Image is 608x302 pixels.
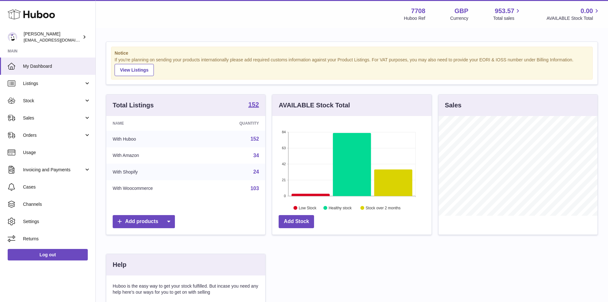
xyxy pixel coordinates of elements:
[23,236,91,242] span: Returns
[445,101,462,110] h3: Sales
[251,136,259,142] a: 152
[546,7,600,21] a: 0.00 AVAILABLE Stock Total
[366,205,401,210] text: Stock over 2 months
[23,63,91,69] span: My Dashboard
[23,81,84,87] span: Listings
[450,15,469,21] div: Currency
[581,7,593,15] span: 0.00
[23,167,84,173] span: Invoicing and Payments
[23,98,84,104] span: Stock
[404,15,425,21] div: Huboo Ref
[495,7,514,15] span: 953.57
[106,180,205,197] td: With Woocommerce
[24,31,81,43] div: [PERSON_NAME]
[115,50,589,56] strong: Notice
[329,205,352,210] text: Healthy stock
[284,194,286,198] text: 0
[106,164,205,180] td: With Shopify
[115,64,154,76] a: View Listings
[113,283,259,295] p: Huboo is the easy way to get your stock fulfilled. But incase you need any help here's our ways f...
[248,101,259,108] strong: 152
[454,7,468,15] strong: GBP
[113,215,175,228] a: Add products
[282,130,286,134] text: 84
[8,249,88,260] a: Log out
[23,219,91,225] span: Settings
[493,15,522,21] span: Total sales
[106,131,205,147] td: With Huboo
[546,15,600,21] span: AVAILABLE Stock Total
[282,162,286,166] text: 42
[23,150,91,156] span: Usage
[411,7,425,15] strong: 7708
[23,184,91,190] span: Cases
[24,37,94,43] span: [EMAIL_ADDRESS][DOMAIN_NAME]
[248,101,259,109] a: 152
[106,147,205,164] td: With Amazon
[8,32,17,42] img: internalAdmin-7708@internal.huboo.com
[493,7,522,21] a: 953.57 Total sales
[253,169,259,174] a: 24
[113,260,126,269] h3: Help
[106,116,205,131] th: Name
[23,201,91,207] span: Channels
[282,146,286,150] text: 63
[299,205,317,210] text: Low Stock
[279,101,350,110] h3: AVAILABLE Stock Total
[115,57,589,76] div: If you're planning on sending your products internationally please add required customs informati...
[279,215,314,228] a: Add Stock
[23,115,84,121] span: Sales
[253,153,259,158] a: 34
[113,101,154,110] h3: Total Listings
[205,116,265,131] th: Quantity
[23,132,84,138] span: Orders
[282,178,286,182] text: 21
[251,186,259,191] a: 103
